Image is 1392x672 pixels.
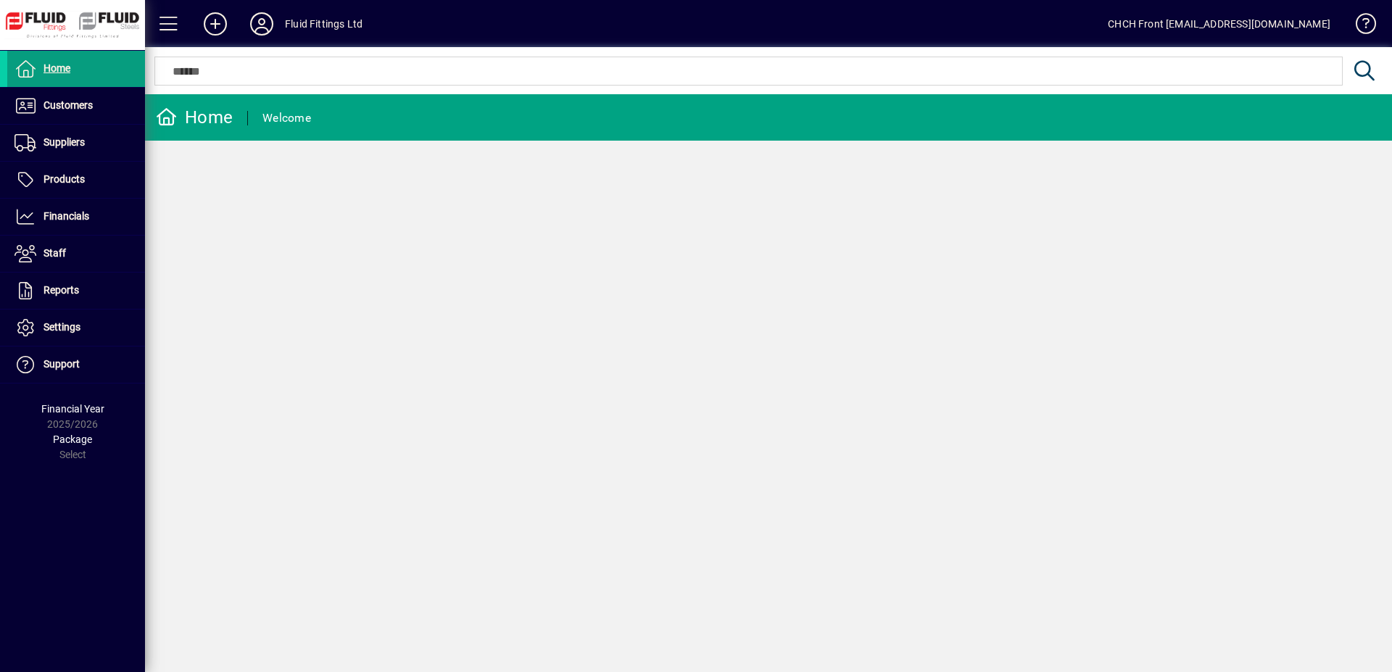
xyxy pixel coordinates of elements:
div: Fluid Fittings Ltd [285,12,362,36]
span: Home [43,62,70,74]
a: Reports [7,273,145,309]
div: Home [156,106,233,129]
a: Customers [7,88,145,124]
span: Settings [43,321,80,333]
span: Products [43,173,85,185]
span: Staff [43,247,66,259]
a: Settings [7,310,145,346]
span: Reports [43,284,79,296]
a: Knowledge Base [1345,3,1374,50]
a: Support [7,347,145,383]
span: Suppliers [43,136,85,148]
a: Financials [7,199,145,235]
span: Package [53,434,92,445]
div: CHCH Front [EMAIL_ADDRESS][DOMAIN_NAME] [1108,12,1330,36]
button: Profile [239,11,285,37]
a: Staff [7,236,145,272]
button: Add [192,11,239,37]
a: Products [7,162,145,198]
span: Customers [43,99,93,111]
span: Financials [43,210,89,222]
div: Welcome [262,107,311,130]
span: Financial Year [41,403,104,415]
span: Support [43,358,80,370]
a: Suppliers [7,125,145,161]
